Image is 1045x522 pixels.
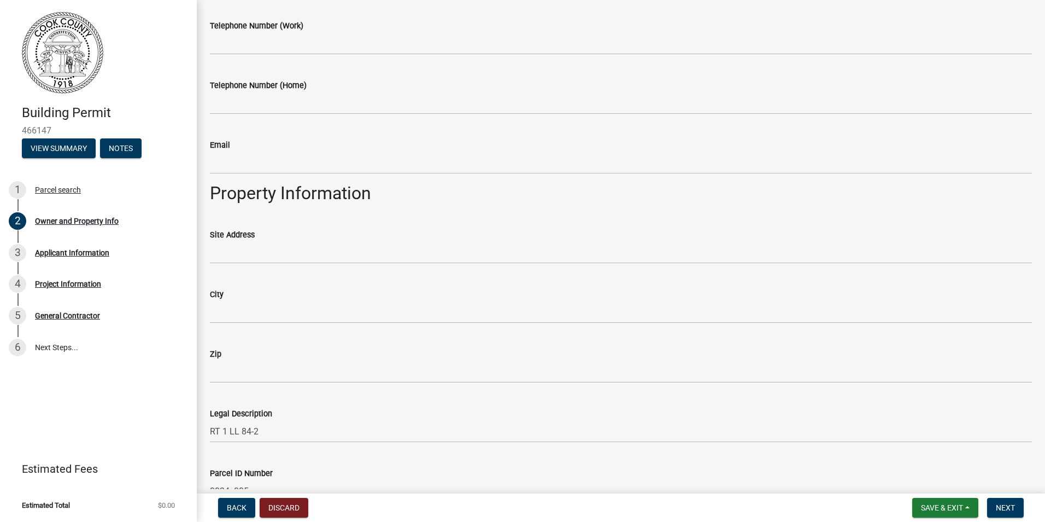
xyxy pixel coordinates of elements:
span: Save & Exit [921,503,963,512]
label: Telephone Number (Home) [210,82,307,90]
label: Parcel ID Number [210,470,273,478]
label: Email [210,142,230,149]
h4: Building Permit [22,105,188,121]
div: 4 [9,275,26,293]
div: Parcel search [35,186,81,194]
label: Telephone Number (Work) [210,22,303,30]
h2: Property Information [210,183,1032,204]
wm-modal-confirm: Summary [22,144,96,153]
span: $0.00 [158,502,175,509]
label: Zip [210,351,221,358]
div: 6 [9,339,26,356]
div: 3 [9,244,26,262]
a: Estimated Fees [9,458,179,480]
div: General Contractor [35,312,100,320]
div: 1 [9,181,26,199]
div: 2 [9,212,26,230]
div: Owner and Property Info [35,217,119,225]
button: Back [218,498,255,518]
button: Next [987,498,1024,518]
span: Next [996,503,1015,512]
wm-modal-confirm: Notes [100,144,142,153]
label: City [210,291,224,299]
div: Applicant Information [35,249,109,257]
button: Discard [260,498,308,518]
span: Estimated Total [22,502,70,509]
button: View Summary [22,138,96,158]
img: Cook County, Georgia [22,11,103,94]
span: 466147 [22,125,175,136]
div: 5 [9,307,26,324]
span: Back [227,503,246,512]
label: Site Address [210,231,255,239]
label: Legal Description [210,410,272,418]
div: Project Information [35,280,101,288]
button: Save & Exit [912,498,978,518]
button: Notes [100,138,142,158]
